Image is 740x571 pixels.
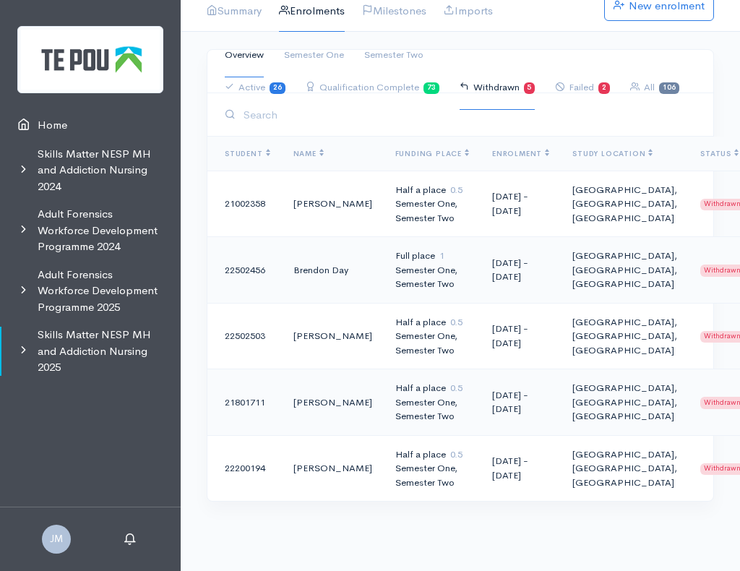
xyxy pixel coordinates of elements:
td: [GEOGRAPHIC_DATA], [GEOGRAPHIC_DATA], [GEOGRAPHIC_DATA] [561,369,689,436]
td: 21801711 [207,369,282,436]
td: [GEOGRAPHIC_DATA], [GEOGRAPHIC_DATA], [GEOGRAPHIC_DATA] [561,435,689,501]
td: [DATE] - [DATE] [481,237,561,304]
td: Half a place [384,369,481,436]
td: [DATE] - [DATE] [481,303,561,369]
td: Full place [384,237,481,304]
input: Search [239,100,696,129]
a: Withdrawn5 [460,65,535,110]
span: Enrolment [492,149,549,158]
span: Funding Place [395,149,469,158]
b: 73 [427,83,436,92]
td: Brendon Day [282,237,384,304]
div: Semester One, Semester Two [395,461,469,489]
span: Study Location [572,149,653,158]
a: Active26 [225,65,285,110]
td: 22502503 [207,303,282,369]
span: 1 [439,249,444,262]
td: [GEOGRAPHIC_DATA], [GEOGRAPHIC_DATA], [GEOGRAPHIC_DATA] [561,303,689,369]
div: Semester One, Semester Two [395,263,469,291]
a: Semester Two [364,33,423,77]
td: [PERSON_NAME] [282,435,384,501]
a: Overview [225,33,264,77]
td: [GEOGRAPHIC_DATA], [GEOGRAPHIC_DATA], [GEOGRAPHIC_DATA] [561,237,689,304]
div: Semester One, Semester Two [395,329,469,357]
b: 2 [602,83,606,92]
b: 5 [527,83,531,92]
td: [PERSON_NAME] [282,369,384,436]
td: 22200194 [207,435,282,501]
span: 0.5 [450,184,462,196]
td: [DATE] - [DATE] [481,171,561,237]
a: Failed2 [555,65,610,110]
a: Semester One [284,33,344,77]
b: 26 [273,83,282,92]
span: Student [225,149,270,158]
a: Qualification Complete73 [306,65,439,110]
td: [DATE] - [DATE] [481,369,561,436]
span: 0.5 [450,448,462,460]
td: Half a place [384,303,481,369]
span: 0.5 [450,316,462,328]
div: Semester One, Semester Two [395,395,469,424]
td: Half a place [384,171,481,237]
a: JM [42,531,71,545]
div: Semester One, Semester Two [395,197,469,225]
a: All106 [630,65,679,110]
td: [PERSON_NAME] [282,171,384,237]
span: Name [293,149,324,158]
span: Status [700,149,739,158]
span: JM [42,525,71,554]
td: [DATE] - [DATE] [481,435,561,501]
b: 106 [663,83,676,92]
td: 22502456 [207,237,282,304]
td: Half a place [384,435,481,501]
td: 21002358 [207,171,282,237]
span: 0.5 [450,382,462,394]
img: Te Pou [17,26,163,93]
td: [GEOGRAPHIC_DATA], [GEOGRAPHIC_DATA], [GEOGRAPHIC_DATA] [561,171,689,237]
td: [PERSON_NAME] [282,303,384,369]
